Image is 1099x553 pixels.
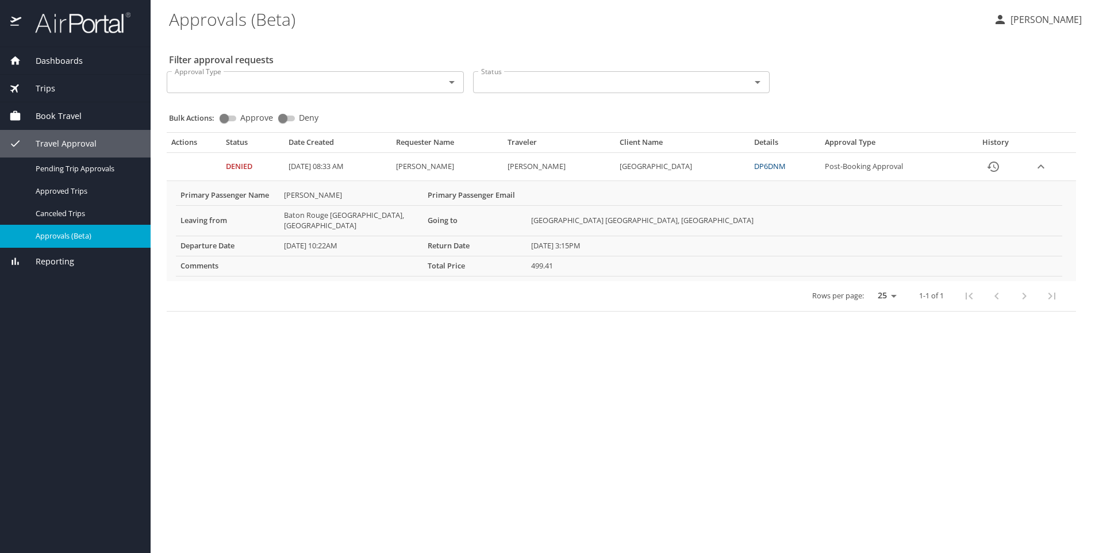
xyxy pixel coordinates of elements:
[167,137,221,152] th: Actions
[615,153,750,181] td: [GEOGRAPHIC_DATA]
[36,186,137,197] span: Approved Trips
[21,137,97,150] span: Travel Approval
[221,137,284,152] th: Status
[812,292,864,299] p: Rows per page:
[21,55,83,67] span: Dashboards
[299,114,318,122] span: Deny
[284,137,391,152] th: Date Created
[423,205,527,236] th: Going to
[21,110,82,122] span: Book Travel
[284,153,391,181] td: [DATE] 08:33 AM
[423,256,527,276] th: Total Price
[391,137,504,152] th: Requester Name
[279,186,423,205] td: [PERSON_NAME]
[979,153,1007,181] button: History
[10,11,22,34] img: icon-airportal.png
[176,256,279,276] th: Comments
[423,186,527,205] th: Primary Passenger Email
[750,137,820,152] th: Details
[444,74,460,90] button: Open
[36,231,137,241] span: Approvals (Beta)
[176,236,279,256] th: Departure Date
[527,256,1062,276] td: 499.41
[176,205,279,236] th: Leaving from
[391,153,504,181] td: [PERSON_NAME]
[754,161,786,171] a: DP6DNM
[240,114,273,122] span: Approve
[279,205,423,236] td: Baton Rouge [GEOGRAPHIC_DATA], [GEOGRAPHIC_DATA]
[1032,158,1050,175] button: expand row
[750,74,766,90] button: Open
[1007,13,1082,26] p: [PERSON_NAME]
[221,153,284,181] td: Denied
[963,137,1028,152] th: History
[21,82,55,95] span: Trips
[820,153,963,181] td: Post-Booking Approval
[167,137,1076,311] table: Approval table
[919,292,944,299] p: 1-1 of 1
[615,137,750,152] th: Client Name
[503,153,615,181] td: [PERSON_NAME]
[176,186,1062,276] table: More info for approvals
[169,113,224,123] p: Bulk Actions:
[21,255,74,268] span: Reporting
[527,236,1062,256] td: [DATE] 3:15PM
[22,11,130,34] img: airportal-logo.png
[176,186,279,205] th: Primary Passenger Name
[169,1,984,37] h1: Approvals (Beta)
[279,236,423,256] td: [DATE] 10:22AM
[820,137,963,152] th: Approval Type
[869,287,901,304] select: rows per page
[989,9,1086,30] button: [PERSON_NAME]
[36,208,137,219] span: Canceled Trips
[36,163,137,174] span: Pending Trip Approvals
[527,205,1062,236] td: [GEOGRAPHIC_DATA] [GEOGRAPHIC_DATA], [GEOGRAPHIC_DATA]
[169,51,274,69] h2: Filter approval requests
[423,236,527,256] th: Return Date
[503,137,615,152] th: Traveler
